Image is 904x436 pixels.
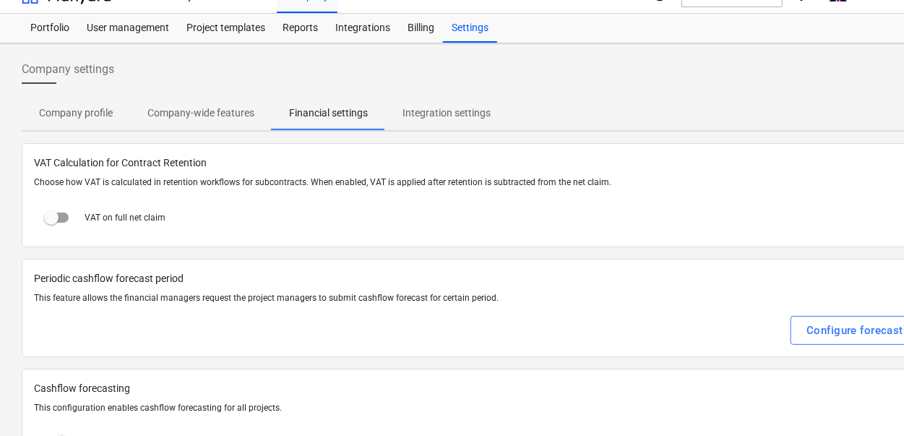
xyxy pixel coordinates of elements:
a: Integrations [327,14,399,43]
p: Integration settings [403,106,491,121]
span: Company settings [22,61,114,78]
a: Settings [443,14,497,43]
a: Project templates [178,14,274,43]
a: Billing [399,14,443,43]
a: Portfolio [22,14,78,43]
p: Company-wide features [147,106,254,121]
p: VAT on full net claim [85,212,165,224]
p: Company profile [39,106,113,121]
a: Reports [274,14,327,43]
p: Financial settings [289,106,368,121]
a: User management [78,14,178,43]
iframe: Chat Widget [832,367,904,436]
